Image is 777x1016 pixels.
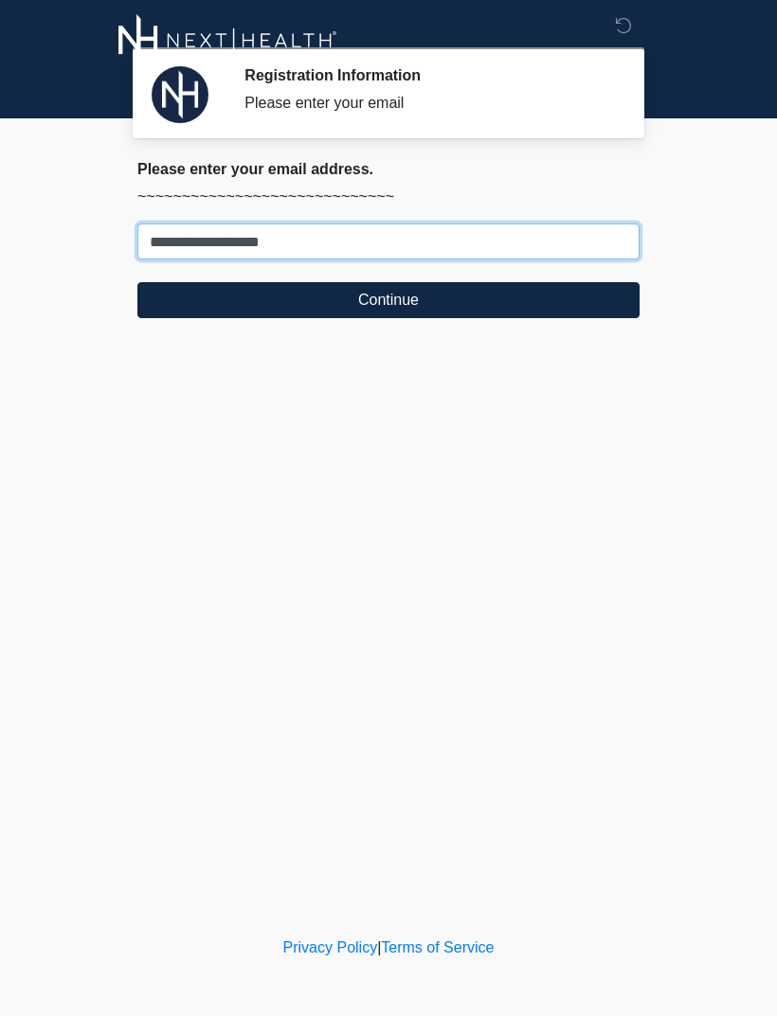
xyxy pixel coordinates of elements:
p: ~~~~~~~~~~~~~~~~~~~~~~~~~~~~~ [137,186,640,208]
a: Terms of Service [381,939,494,955]
h2: Please enter your email address. [137,160,640,178]
div: Please enter your email [244,92,611,115]
img: Agent Avatar [152,66,208,123]
button: Continue [137,282,640,318]
img: Next-Health Woodland Hills Logo [118,14,337,66]
a: Privacy Policy [283,939,378,955]
a: | [377,939,381,955]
